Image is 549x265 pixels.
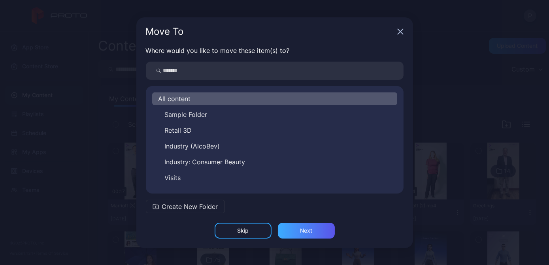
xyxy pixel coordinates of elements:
div: Skip [237,227,249,234]
button: Industry: Consumer Beauty [152,156,397,168]
span: Industry (AlcoBev) [165,141,220,151]
button: Retail 3D [152,124,397,137]
button: Skip [215,223,272,239]
span: Industry: Consumer Beauty [165,157,245,167]
button: Create New Folder [146,200,225,213]
p: Where would you like to move these item(s) to? [146,46,404,55]
div: Move To [146,27,394,36]
button: Sample Folder [152,108,397,121]
span: Retail 3D [165,126,192,135]
span: Create New Folder [162,202,218,211]
span: All content [158,94,191,103]
button: Visits [152,171,397,184]
span: Sample Folder [165,110,208,119]
span: Visits [165,173,181,182]
div: Next [300,227,312,234]
button: Next [278,223,335,239]
button: Industry (AlcoBev) [152,140,397,152]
